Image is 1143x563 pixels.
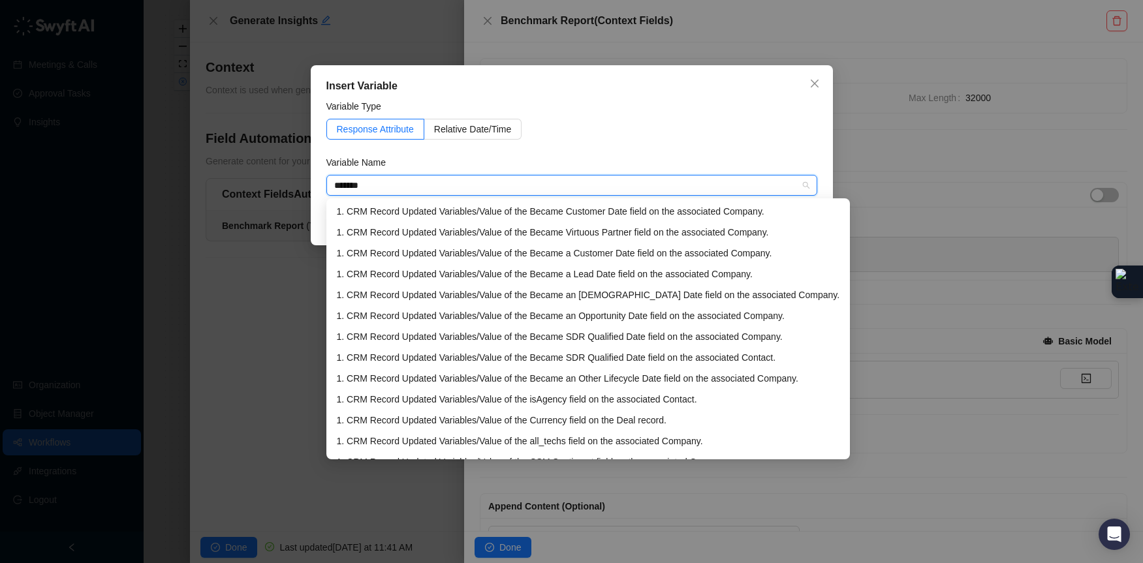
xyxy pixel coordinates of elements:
div: 1. CRM Record Updated Variables / Value of the Became an [DEMOGRAPHIC_DATA] Date field on the ass... [337,288,840,302]
img: Extension Icon [1116,269,1139,295]
div: 1. CRM Record Updated Variables / Value of the all_techs field on the associated Company. [337,434,840,448]
div: 1. CRM Record Updated Variables / Value of the CSM Sentiment field on the associated Company. [337,455,840,469]
span: Response Attribute [337,124,414,134]
div: 1. CRM Record Updated Variables / Value of the Currency field on the Deal record. [337,413,840,427]
div: 1. CRM Record Updated Variables / Value of the Became a Lead Date field on the associated Company. [337,267,840,281]
button: Close [804,73,825,94]
div: 1. CRM Record Updated Variables / Value of the Became SDR Qualified Date field on the associated ... [337,329,840,344]
label: Variable Name [326,155,395,170]
span: close [809,78,820,89]
div: 1. CRM Record Updated Variables / Value of the Became SDR Qualified Date field on the associated ... [337,350,840,365]
div: Open Intercom Messenger [1099,519,1130,550]
div: 1. CRM Record Updated Variables / Value of the Became an Other Lifecycle Date field on the associ... [337,371,840,386]
span: Relative Date/Time [434,124,512,134]
div: 1. CRM Record Updated Variables / Value of the Became Virtuous Partner field on the associated Co... [337,225,840,239]
div: 1. CRM Record Updated Variables / Value of the isAgency field on the associated Contact. [337,392,840,406]
div: 1. CRM Record Updated Variables / Value of the Became Customer Date field on the associated Company. [337,204,840,219]
div: Insert Variable [326,78,817,94]
div: 1. CRM Record Updated Variables / Value of the Became a Customer Date field on the associated Com... [337,246,840,260]
label: Variable Type [326,99,390,114]
div: 1. CRM Record Updated Variables / Value of the Became an Opportunity Date field on the associated... [337,309,840,323]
